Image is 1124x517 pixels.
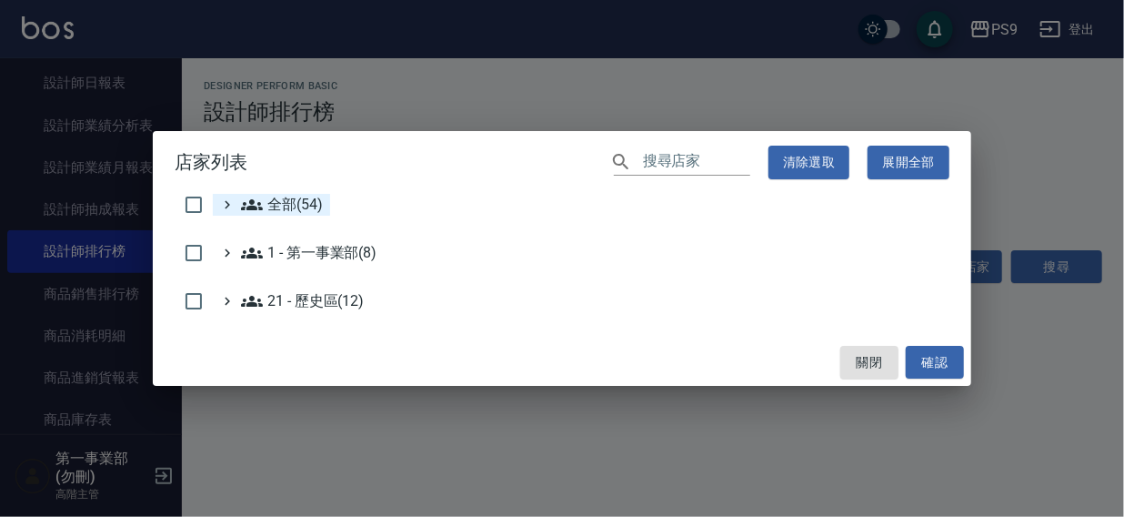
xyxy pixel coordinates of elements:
[643,149,750,176] input: 搜尋店家
[768,146,850,179] button: 清除選取
[906,346,964,380] button: 確認
[153,131,971,194] h2: 店家列表
[241,194,323,216] span: 全部(54)
[241,290,364,312] span: 21 - 歷史區(12)
[840,346,898,380] button: 關閉
[868,146,949,179] button: 展開全部
[241,242,376,264] span: 1 - 第一事業部(8)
